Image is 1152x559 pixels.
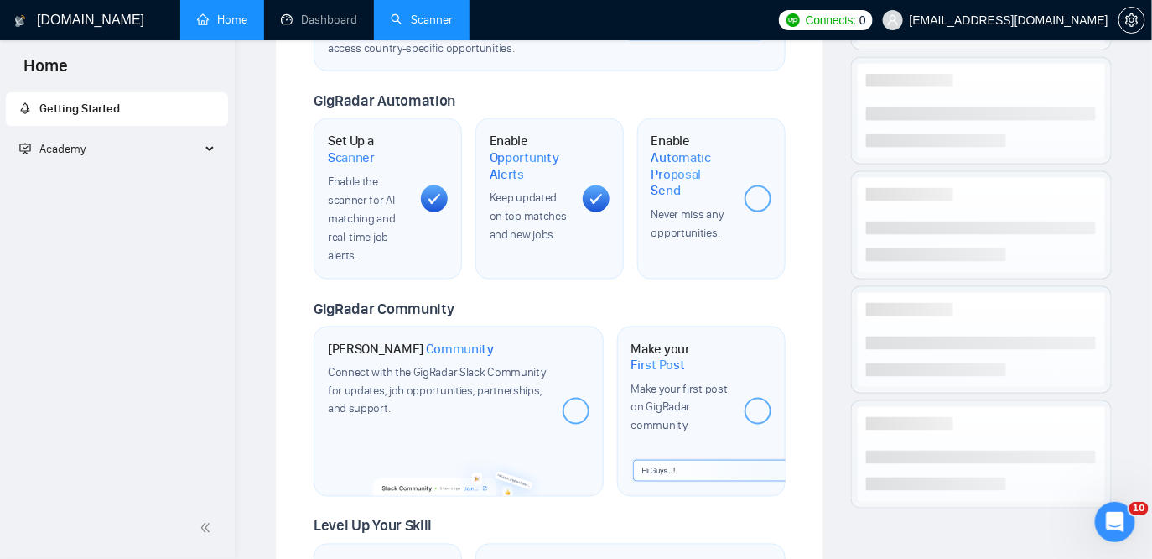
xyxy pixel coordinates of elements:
span: Automatic Proposal Send [651,149,731,199]
span: Connects: [806,11,856,29]
button: setting [1118,7,1145,34]
span: GigRadar Community [314,300,454,318]
span: Academy [39,142,86,156]
span: setting [1119,13,1144,27]
h1: Enable [490,133,569,182]
span: GigRadar Automation [314,91,455,110]
span: Scanner [328,149,375,166]
span: 10 [1129,502,1149,515]
h1: Make your [631,341,731,374]
span: Make your first post on GigRadar community. [631,382,728,433]
span: rocket [19,102,31,114]
span: Connect with the GigRadar Slack Community for updates, job opportunities, partnerships, and support. [328,365,546,416]
h1: Enable [651,133,731,199]
iframe: Intercom live chat [1095,502,1135,542]
span: Keep updated on top matches and new jobs. [490,191,567,242]
img: logo [14,8,26,34]
img: slackcommunity-bg.png [373,455,546,496]
span: fund-projection-screen [19,143,31,154]
span: 0 [859,11,866,29]
span: Level Up Your Skill [314,517,432,535]
span: Enable the scanner for AI matching and real-time job alerts. [328,175,395,263]
span: Never miss any opportunities. [651,207,724,240]
span: First Post [631,357,685,374]
h1: [PERSON_NAME] [328,341,494,358]
span: user [887,14,899,26]
span: double-left [200,520,216,536]
a: searchScanner [391,13,453,27]
a: homeHome [197,13,247,27]
span: Community [426,341,494,358]
li: Getting Started [6,92,228,126]
a: dashboardDashboard [281,13,357,27]
span: Opportunity Alerts [490,149,569,182]
span: Getting Started [39,102,120,116]
a: setting [1118,13,1145,27]
span: Academy [19,142,86,156]
span: Home [10,54,81,89]
img: upwork-logo.png [786,13,800,27]
h1: Set Up a [328,133,407,165]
